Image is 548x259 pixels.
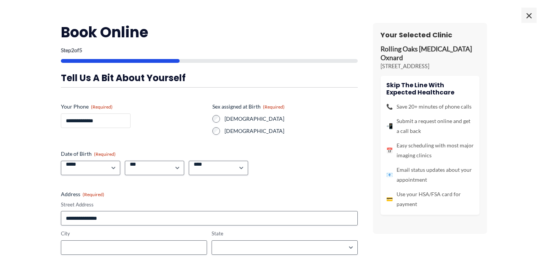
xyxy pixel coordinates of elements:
[381,62,479,70] p: [STREET_ADDRESS]
[61,230,207,237] label: City
[386,116,474,136] li: Submit a request online and get a call back
[386,102,474,112] li: Save 20+ minutes of phone calls
[386,145,393,155] span: 📅
[386,82,474,96] h4: Skip the line with Expected Healthcare
[61,72,358,84] h3: Tell us a bit about yourself
[521,8,537,23] span: ×
[225,115,358,123] label: [DEMOGRAPHIC_DATA]
[61,48,358,53] p: Step of
[386,194,393,204] span: 💳
[386,141,474,160] li: Easy scheduling with most major imaging clinics
[61,103,206,110] label: Your Phone
[94,151,116,157] span: (Required)
[225,127,358,135] label: [DEMOGRAPHIC_DATA]
[71,47,74,53] span: 2
[381,30,479,39] h3: Your Selected Clinic
[212,103,285,110] legend: Sex assigned at Birth
[381,45,479,62] p: Rolling Oaks [MEDICAL_DATA] Oxnard
[61,201,358,208] label: Street Address
[83,192,104,197] span: (Required)
[61,23,358,42] h2: Book Online
[386,165,474,185] li: Email status updates about your appointment
[386,189,474,209] li: Use your HSA/FSA card for payment
[61,190,104,198] legend: Address
[91,104,113,110] span: (Required)
[263,104,285,110] span: (Required)
[386,102,393,112] span: 📞
[386,121,393,131] span: 📲
[212,230,358,237] label: State
[61,150,116,158] legend: Date of Birth
[386,170,393,180] span: 📧
[79,47,82,53] span: 5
